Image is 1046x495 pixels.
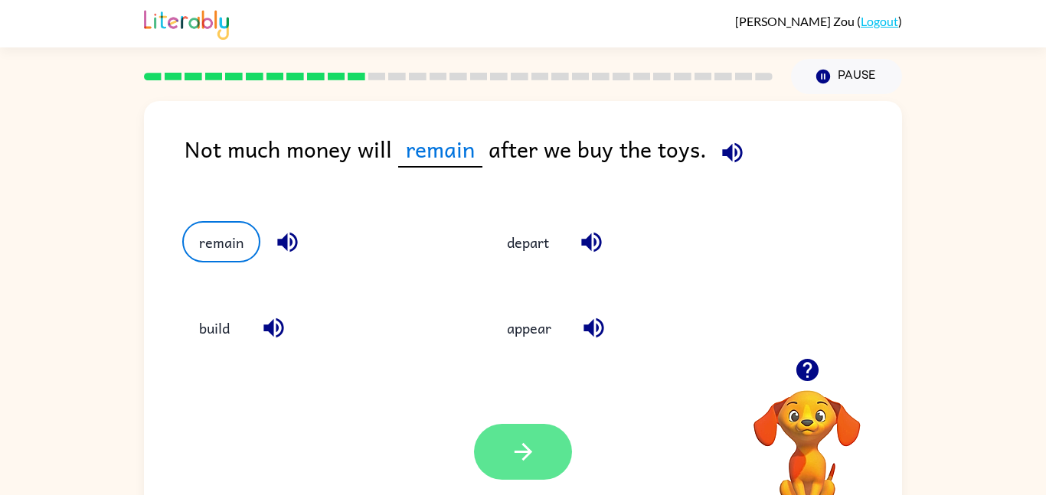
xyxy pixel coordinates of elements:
a: Logout [861,14,898,28]
button: depart [492,221,564,262]
div: ( ) [735,14,902,28]
span: remain [398,132,482,168]
button: remain [182,221,260,262]
button: Pause [791,59,902,94]
img: Literably [144,6,229,40]
button: appear [492,308,567,349]
button: build [182,308,247,349]
span: [PERSON_NAME] Zou [735,14,857,28]
div: Not much money will after we buy the toys. [185,132,902,191]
